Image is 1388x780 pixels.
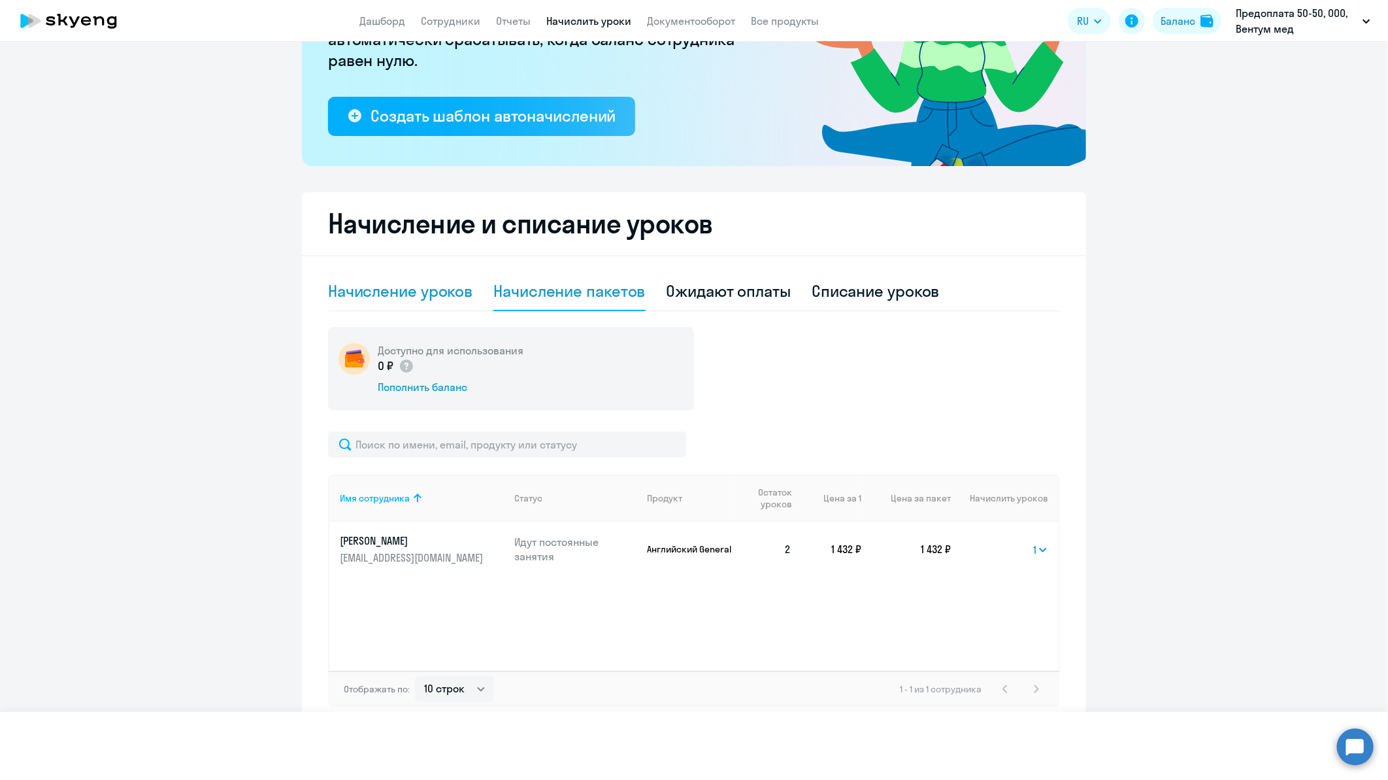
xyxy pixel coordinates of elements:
[371,105,616,126] div: Создать шаблон автоначислений
[1229,5,1377,37] button: Предоплата 50-50, ООО, Вентум мед
[735,522,802,577] td: 2
[378,343,523,358] h5: Доступно для использования
[667,280,791,301] div: Ожидают оплаты
[339,343,370,375] img: wallet-circle.png
[546,14,631,27] a: Начислить уроки
[751,14,819,27] a: Все продукты
[328,97,635,136] button: Создать шаблон автоначислений
[514,492,542,504] div: Статус
[1153,8,1221,34] button: Балансbalance
[951,475,1059,522] th: Начислить уроков
[340,492,504,504] div: Имя сотрудника
[1236,5,1357,37] p: Предоплата 50-50, ООО, Вентум мед
[862,475,951,522] th: Цена за пакет
[340,492,410,504] div: Имя сотрудника
[340,534,486,548] p: [PERSON_NAME]
[514,492,637,504] div: Статус
[647,492,735,504] div: Продукт
[1077,13,1089,29] span: RU
[496,14,531,27] a: Отчеты
[900,683,982,695] span: 1 - 1 из 1 сотрудника
[514,535,637,564] p: Идут постоянные занятия
[647,492,682,504] div: Продукт
[802,475,862,522] th: Цена за 1
[1161,13,1195,29] div: Баланс
[378,358,414,375] p: 0 ₽
[647,543,735,555] p: Английский General
[746,486,792,510] span: Остаток уроков
[802,522,862,577] td: 1 432 ₽
[812,280,940,301] div: Списание уроков
[328,432,686,458] input: Поиск по имени, email, продукту или статусу
[344,683,410,695] span: Отображать по:
[862,522,951,577] td: 1 432 ₽
[328,208,1060,239] h2: Начисление и списание уроков
[378,380,523,394] div: Пополнить баланс
[493,280,645,301] div: Начисление пакетов
[421,14,480,27] a: Сотрудники
[340,534,504,565] a: [PERSON_NAME][EMAIL_ADDRESS][DOMAIN_NAME]
[1200,14,1214,27] img: balance
[746,486,802,510] div: Остаток уроков
[340,551,486,565] p: [EMAIL_ADDRESS][DOMAIN_NAME]
[1068,8,1111,34] button: RU
[328,280,472,301] div: Начисление уроков
[647,14,735,27] a: Документооборот
[359,14,405,27] a: Дашборд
